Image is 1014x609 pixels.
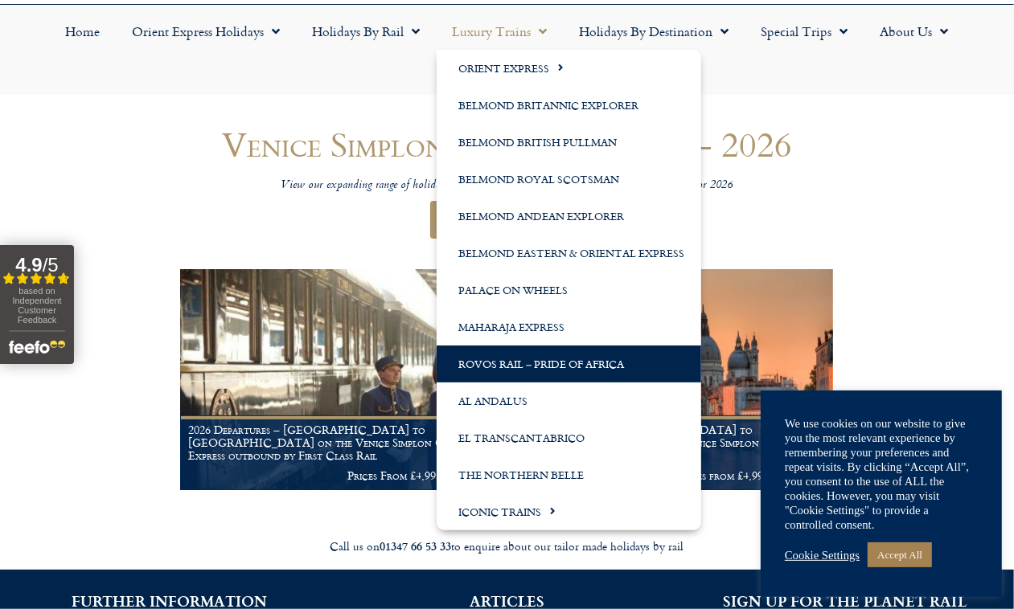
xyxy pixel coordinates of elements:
[121,125,893,163] h1: Venice Simplon-Orient-Express - 2026
[121,178,893,194] p: View our expanding range of holiday experiences aboard the Venice Simplon Orient Express for 2026
[437,161,701,198] a: Belmond Royal Scotsman
[117,13,297,50] a: Orient Express Holidays
[189,469,498,482] p: Prices From £4,995 per person
[437,87,701,124] a: Belmond Britannic Explorer
[380,537,452,554] strong: 01347 66 53 33
[24,594,314,608] h2: FURTHER INFORMATION
[564,13,745,50] a: Holidays by Destination
[437,124,701,161] a: Belmond British Pullman
[437,50,701,87] a: Orient Express
[180,269,507,491] a: 2026 Departures – [GEOGRAPHIC_DATA] to [GEOGRAPHIC_DATA] on the Venice Simplon Orient Express out...
[50,13,117,50] a: Home
[437,13,564,50] a: Luxury Trains
[437,309,701,345] a: Maharaja Express
[745,13,864,50] a: Special Trips
[437,50,701,530] ul: Luxury Trains
[8,13,1006,87] nav: Menu
[437,235,701,272] a: Belmond Eastern & Oriental Express
[297,13,437,50] a: Holidays by Rail
[57,539,958,554] div: Call us on to enquire about our tailor made holidays by rail
[785,548,860,562] a: Cookie Settings
[437,456,701,493] a: The Northern Belle
[437,272,701,309] a: Palace on Wheels
[785,416,978,532] div: We use cookies on our website to give you the most relevant experience by remembering your prefer...
[868,542,932,567] a: Accept All
[437,493,701,530] a: Iconic Trains
[437,382,701,419] a: Al Andalus
[430,201,584,239] a: Enquire Now
[189,423,498,461] h1: 2026 Departures – [GEOGRAPHIC_DATA] to [GEOGRAPHIC_DATA] on the Venice Simplon Orient Express out...
[864,13,965,50] a: About Us
[437,198,701,235] a: Belmond Andean Explorer
[362,594,651,608] h2: ARTICLES
[437,419,701,456] a: El Transcantabrico
[437,345,701,382] a: Rovos Rail – Pride of Africa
